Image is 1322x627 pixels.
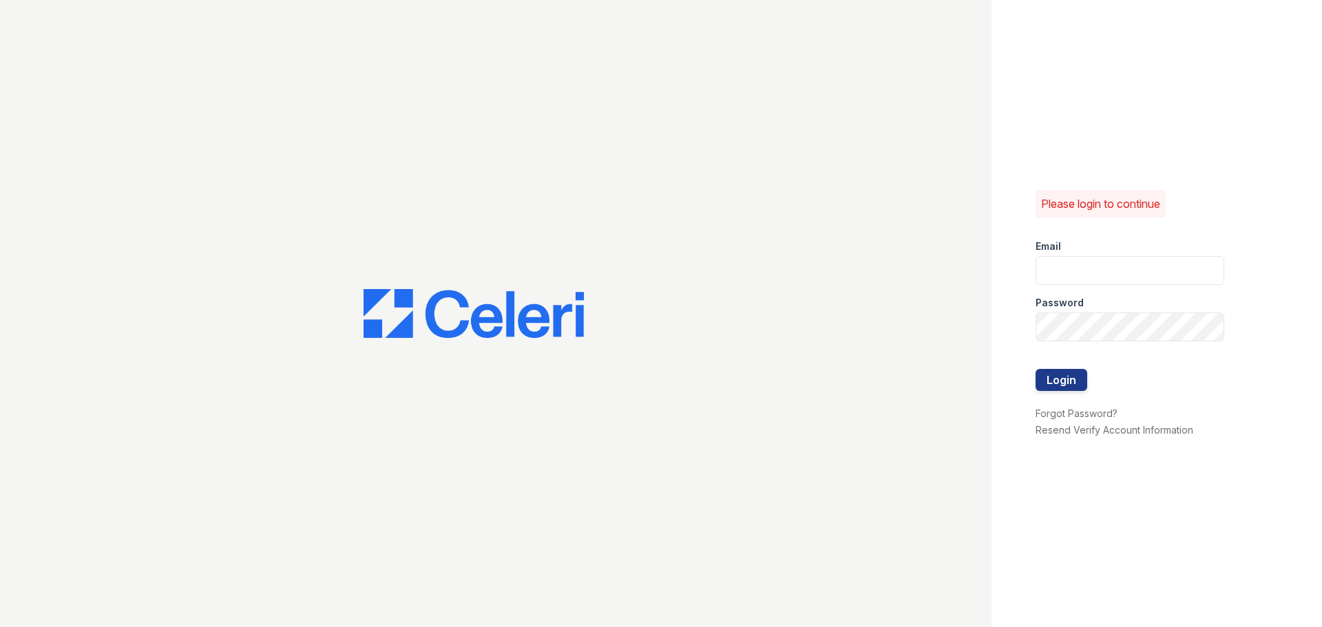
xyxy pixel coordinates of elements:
p: Please login to continue [1041,195,1160,212]
button: Login [1036,369,1087,391]
label: Password [1036,296,1084,310]
a: Forgot Password? [1036,407,1118,419]
label: Email [1036,240,1061,253]
img: CE_Logo_Blue-a8612792a0a2168367f1c8372b55b34899dd931a85d93a1a3d3e32e68fde9ad4.png [364,289,584,339]
a: Resend Verify Account Information [1036,424,1193,436]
